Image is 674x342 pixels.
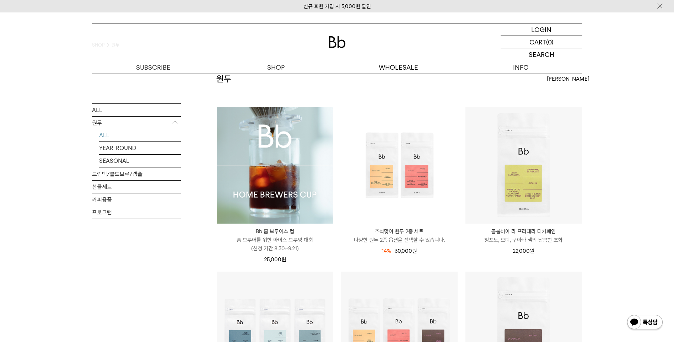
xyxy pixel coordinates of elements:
img: Bb 홈 브루어스 컵 [217,107,333,224]
a: SHOP [215,61,337,74]
p: SEARCH [529,48,554,61]
a: YEAR-ROUND [99,141,181,154]
div: 14% [382,247,391,255]
h2: 원두 [216,73,231,85]
span: 30,000 [395,248,417,254]
p: CART [529,36,546,48]
p: 청포도, 오디, 구아바 잼의 달콤한 조화 [465,236,582,244]
span: 원 [412,248,417,254]
a: 콜롬비아 라 프라데라 디카페인 청포도, 오디, 구아바 잼의 달콤한 조화 [465,227,582,244]
a: Bb 홈 브루어스 컵 홈 브루어를 위한 아이스 브루잉 대회(신청 기간 8.30~9.21) [217,227,333,253]
img: 콜롬비아 라 프라데라 디카페인 [465,107,582,224]
span: [PERSON_NAME] [547,75,589,83]
p: 콜롬비아 라 프라데라 디카페인 [465,227,582,236]
p: Bb 홈 브루어스 컵 [217,227,333,236]
span: 원 [530,248,534,254]
p: 원두 [92,116,181,129]
p: 추석맞이 원두 2종 세트 [341,227,458,236]
a: CART (0) [501,36,582,48]
a: 프로그램 [92,206,181,218]
a: ALL [92,103,181,116]
img: 추석맞이 원두 2종 세트 [341,107,458,224]
a: SUBSCRIBE [92,61,215,74]
p: 홈 브루어를 위한 아이스 브루잉 대회 (신청 기간 8.30~9.21) [217,236,333,253]
span: 22,000 [513,248,534,254]
img: 로고 [329,36,346,48]
a: 커피용품 [92,193,181,205]
a: 추석맞이 원두 2종 세트 다양한 원두 2종 옵션을 선택할 수 있습니다. [341,227,458,244]
a: 드립백/콜드브루/캡슐 [92,167,181,180]
img: 카카오톡 채널 1:1 채팅 버튼 [626,314,663,331]
p: 다양한 원두 2종 옵션을 선택할 수 있습니다. [341,236,458,244]
p: INFO [460,61,582,74]
a: 선물세트 [92,180,181,193]
span: 25,000 [264,256,286,263]
p: (0) [546,36,554,48]
span: 원 [281,256,286,263]
p: LOGIN [531,23,551,36]
a: 신규 회원 가입 시 3,000원 할인 [303,3,371,10]
a: SEASONAL [99,154,181,167]
a: ALL [99,129,181,141]
p: WHOLESALE [337,61,460,74]
a: LOGIN [501,23,582,36]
